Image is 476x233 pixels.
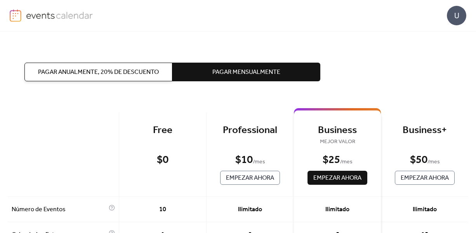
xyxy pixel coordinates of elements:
div: U [447,6,466,25]
div: Professional [218,124,282,137]
button: Empezar Ahora [307,171,367,185]
div: Business [306,124,369,137]
span: Ilimitado [413,205,437,214]
span: MEJOR VALOR [306,137,369,147]
span: Pagar Mensualmente [212,68,280,77]
span: / mes [340,158,353,167]
span: Empezar Ahora [401,173,449,183]
button: Empezar Ahora [220,171,280,185]
div: Business+ [393,124,457,137]
img: logo-type [26,9,93,21]
img: logo [10,9,21,22]
div: $ 25 [323,153,340,167]
button: Pagar Anualmente, 20% de descuento [24,63,172,81]
span: Ilimitado [325,205,349,214]
div: Free [131,124,195,137]
span: Número de Eventos [12,205,107,214]
span: / mes [253,158,265,167]
div: $ 0 [157,153,169,167]
button: Pagar Mensualmente [172,63,320,81]
div: $ 50 [410,153,427,167]
span: Pagar Anualmente, 20% de descuento [38,68,159,77]
span: 10 [159,205,166,214]
div: $ 10 [235,153,253,167]
span: Ilimitado [238,205,262,214]
span: Empezar Ahora [313,173,361,183]
span: / mes [427,158,440,167]
span: Empezar Ahora [226,173,274,183]
button: Empezar Ahora [395,171,455,185]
